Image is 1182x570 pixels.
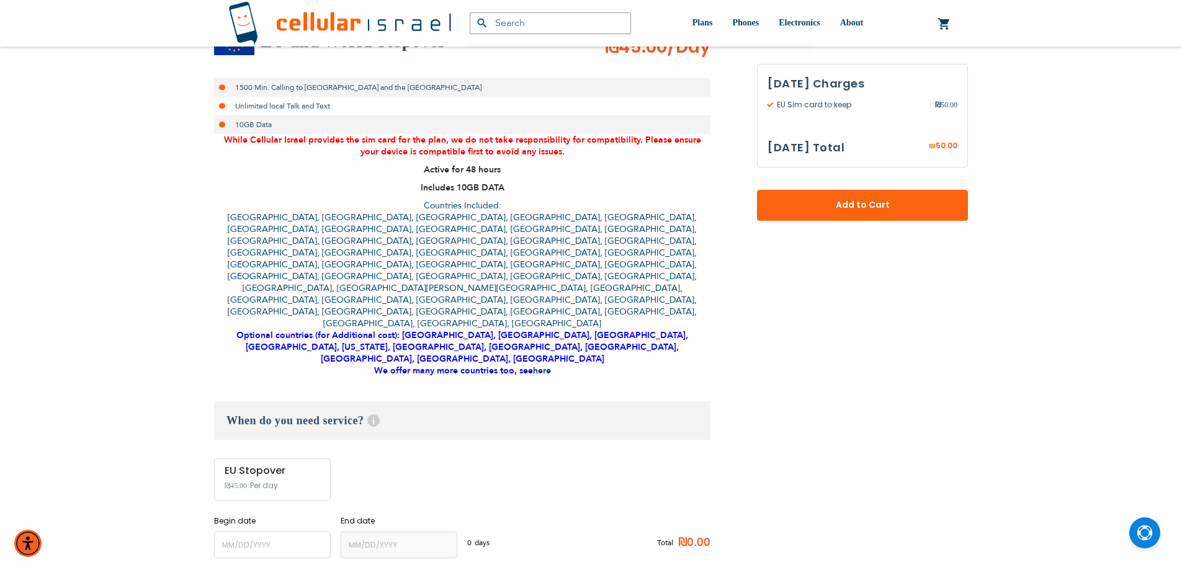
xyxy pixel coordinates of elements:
[935,99,957,110] span: 50.00
[768,99,935,110] span: EU Sim card to keep
[667,35,710,60] span: /Day
[692,18,713,27] span: Plans
[250,480,278,491] span: Per day
[798,198,927,212] span: Add to Cart
[779,18,820,27] span: Electronics
[214,532,331,558] input: MM/DD/YYYY
[224,134,701,158] span: While Cellular Israel provides the sim card for the plan, we do not take responsibility for compa...
[14,530,42,557] div: Accessibility Menu
[421,182,504,194] strong: Includes 10GB DATA
[228,1,451,45] img: Cellular Israel Logo
[225,465,320,476] div: EU Stopover
[214,115,710,134] li: 10GB Data
[673,533,710,552] span: ₪0.00
[214,97,710,115] li: Unlimited local Talk and Text
[732,18,759,27] span: Phones
[757,190,968,221] button: Add to Cart
[657,537,673,548] span: Total
[214,200,710,376] p: Countries Included: [GEOGRAPHIC_DATA], [GEOGRAPHIC_DATA], [GEOGRAPHIC_DATA], [GEOGRAPHIC_DATA], [...
[935,99,941,110] span: ₪
[929,141,936,152] span: ₪
[467,537,475,548] span: 0
[214,515,331,527] label: Begin date
[236,329,688,376] strong: Optional countries (for Additional cost): [GEOGRAPHIC_DATA], [GEOGRAPHIC_DATA], [GEOGRAPHIC_DATA]...
[605,35,710,60] span: ₪45.00
[768,138,844,157] h3: [DATE] Total
[225,481,247,490] span: ₪45.00
[470,12,631,34] input: Search
[840,18,863,27] span: About
[341,532,457,558] input: MM/DD/YYYY
[341,515,457,527] label: End date
[214,78,710,97] li: 1500 Min. Calling to [GEOGRAPHIC_DATA] and the [GEOGRAPHIC_DATA]
[533,365,551,376] a: here
[475,537,490,548] span: days
[936,140,957,151] span: 50.00
[367,414,380,427] span: Help
[214,401,710,440] h3: When do you need service?
[768,74,957,93] h3: [DATE] Charges
[424,164,501,176] strong: Active for 48 hours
